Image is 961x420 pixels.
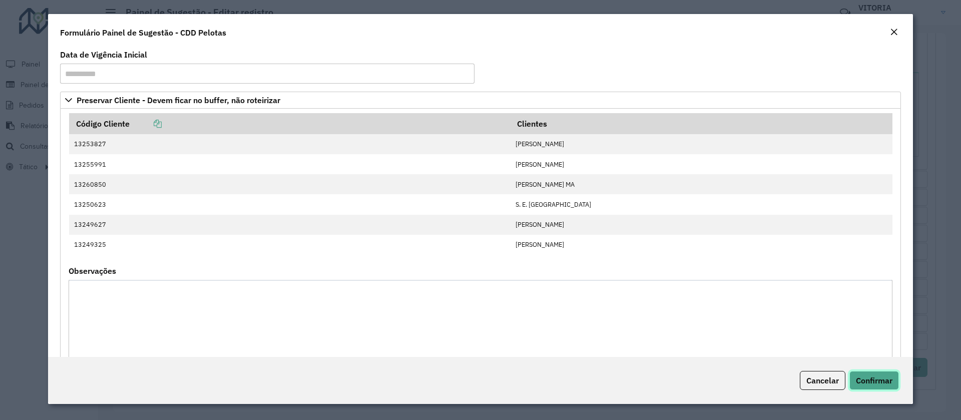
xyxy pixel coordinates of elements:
span: Cancelar [806,375,839,385]
label: Observações [69,265,116,277]
td: 13250623 [69,194,511,214]
td: [PERSON_NAME] [511,215,892,235]
label: Data de Vigência Inicial [60,49,147,61]
a: Copiar [130,119,162,129]
em: Fechar [890,28,898,36]
span: Confirmar [856,375,892,385]
td: [PERSON_NAME] [511,134,892,154]
span: Preservar Cliente - Devem ficar no buffer, não roteirizar [77,96,280,104]
button: Confirmar [849,371,899,390]
a: Preservar Cliente - Devem ficar no buffer, não roteirizar [60,92,901,109]
button: Close [887,26,901,39]
td: 13255991 [69,154,511,174]
td: [PERSON_NAME] [511,235,892,255]
div: Preservar Cliente - Devem ficar no buffer, não roteirizar [60,109,901,377]
td: 13253827 [69,134,511,154]
th: Código Cliente [69,113,511,134]
td: 13249325 [69,235,511,255]
h4: Formulário Painel de Sugestão - CDD Pelotas [60,27,226,39]
td: S. E. [GEOGRAPHIC_DATA] [511,194,892,214]
th: Clientes [511,113,892,134]
td: 13260850 [69,174,511,194]
td: 13249627 [69,215,511,235]
button: Cancelar [800,371,845,390]
td: [PERSON_NAME] MA [511,174,892,194]
td: [PERSON_NAME] [511,154,892,174]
